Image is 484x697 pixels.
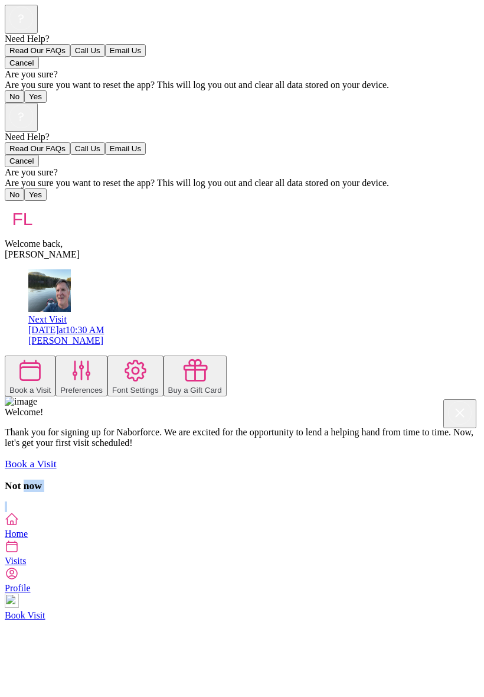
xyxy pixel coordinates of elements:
[5,480,42,491] a: Not now
[5,512,479,539] a: Home
[5,610,45,620] span: Book Visit
[5,188,24,201] button: No
[60,386,103,395] div: Preferences
[5,458,57,470] a: Book a Visit
[5,44,70,57] button: Read Our FAQs
[163,356,227,396] button: Buy a Gift Card
[5,407,479,418] div: Welcome!
[70,44,105,57] button: Call Us
[5,249,479,260] div: [PERSON_NAME]
[5,178,479,188] div: Are you sure you want to reset the app? This will log you out and clear all data stored on your d...
[55,356,107,396] button: Preferences
[5,556,26,566] span: Visits
[5,566,479,593] a: Profile
[5,34,479,44] div: Need Help?
[5,132,479,142] div: Need Help?
[105,44,146,57] button: Email Us
[5,427,479,448] p: Thank you for signing up for Naborforce. We are excited for the opportunity to lend a helping han...
[9,386,51,395] div: Book a Visit
[28,325,479,336] div: [DATE] at 10:30 AM
[28,269,71,312] img: avatar
[28,304,479,346] a: avatarNext Visit[DATE]at10:30 AM[PERSON_NAME]
[5,155,39,167] button: Cancel
[5,594,479,620] a: Book Visit
[5,69,479,80] div: Are you sure?
[112,386,159,395] div: Font Settings
[5,57,39,69] button: Cancel
[168,386,222,395] div: Buy a Gift Card
[5,80,479,90] div: Are you sure you want to reset the app? This will log you out and clear all data stored on your d...
[28,314,479,325] div: Next Visit
[70,142,105,155] button: Call Us
[28,304,71,314] a: avatar
[5,539,479,566] a: Visits
[24,90,47,103] button: Yes
[5,142,70,155] button: Read Our FAQs
[5,201,40,236] img: avatar
[105,142,146,155] button: Email Us
[5,90,24,103] button: No
[5,239,479,249] div: Welcome back,
[5,583,31,593] span: Profile
[5,167,479,178] div: Are you sure?
[28,336,479,346] div: [PERSON_NAME]
[24,188,47,201] button: Yes
[5,396,37,407] img: image
[5,529,28,539] span: Home
[107,356,163,396] button: Font Settings
[5,356,55,396] button: Book a Visit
